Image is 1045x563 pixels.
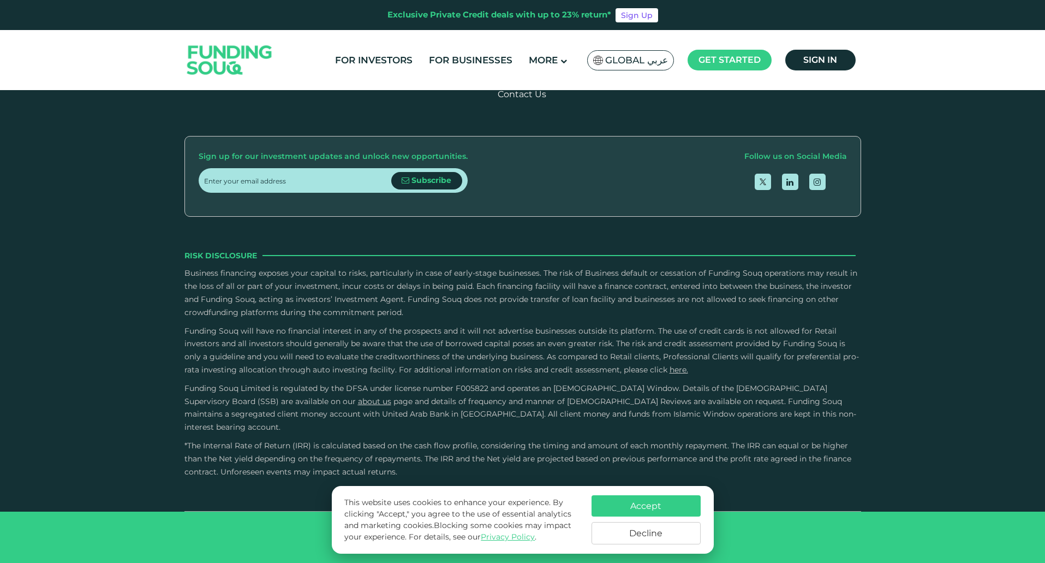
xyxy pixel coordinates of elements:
[409,532,536,542] span: For details, see our .
[698,55,761,65] span: Get started
[605,54,668,67] span: Global عربي
[184,383,827,406] span: Funding Souq Limited is regulated by the DFSA under license number F005822 and operates an [DEMOG...
[184,250,257,262] span: Risk Disclosure
[809,174,826,190] a: open Instagram
[760,179,766,185] img: twitter
[204,168,391,193] input: Enter your email address
[616,8,658,22] a: Sign Up
[199,150,468,163] div: Sign up for our investment updates and unlock new opportunities.
[592,495,701,517] button: Accept
[755,174,771,190] a: open Twitter
[426,51,515,69] a: For Businesses
[593,56,603,65] img: SA Flag
[184,396,856,432] span: and details of frequency and manner of [DEMOGRAPHIC_DATA] Reviews are available on request. Fundi...
[344,497,580,543] p: This website uses cookies to enhance your experience. By clicking "Accept," you agree to the use ...
[184,326,859,375] span: Funding Souq will have no financial interest in any of the prospects and it will not advertise bu...
[344,520,571,542] span: Blocking some cookies may impact your experience.
[176,33,283,88] img: Logo
[785,50,856,70] a: Sign in
[184,267,861,319] p: Business financing exposes your capital to risks, particularly in case of early-stage businesses....
[529,55,558,66] span: More
[498,89,546,99] a: Contact Us
[411,175,451,185] span: Subscribe
[592,522,701,544] button: Decline
[782,174,798,190] a: open Linkedin
[184,440,861,478] p: *The Internal Rate of Return (IRR) is calculated based on the cash flow profile, considering the ...
[387,9,611,21] div: Exclusive Private Credit deals with up to 23% return*
[358,396,391,406] a: About Us
[481,532,535,542] a: Privacy Policy
[391,172,462,189] button: Subscribe
[803,55,837,65] span: Sign in
[332,51,415,69] a: For Investors
[670,365,688,375] a: here.
[393,396,413,406] span: page
[744,150,847,163] div: Follow us on Social Media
